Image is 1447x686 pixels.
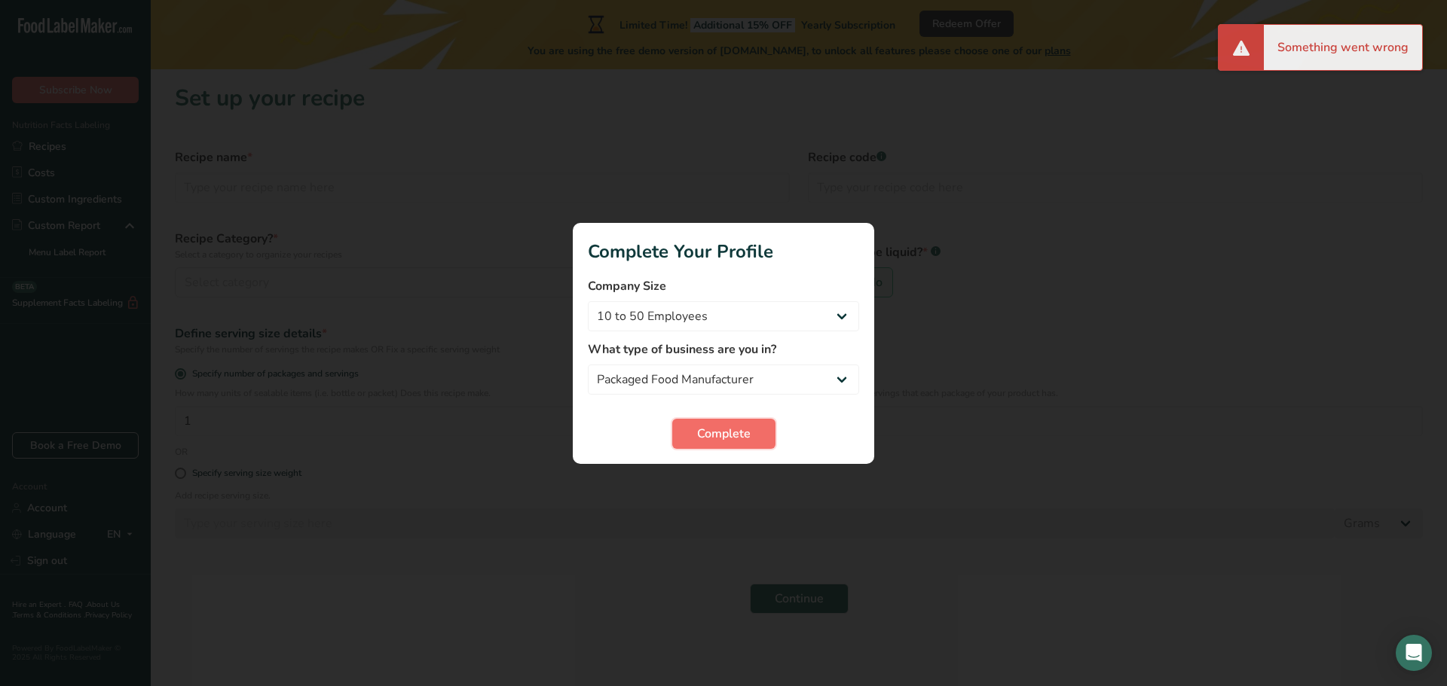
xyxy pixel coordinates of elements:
[588,340,859,358] label: What type of business are you in?
[1264,25,1422,70] div: Something went wrong
[588,277,859,295] label: Company Size
[588,238,859,265] h1: Complete Your Profile
[697,425,751,443] span: Complete
[672,419,776,449] button: Complete
[1396,635,1432,671] div: Open Intercom Messenger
